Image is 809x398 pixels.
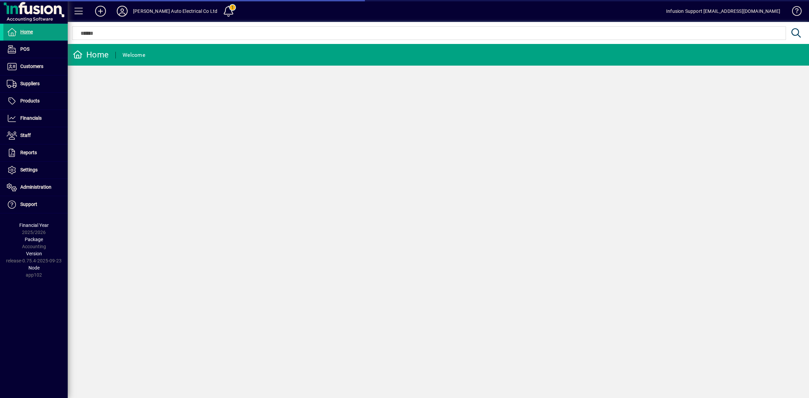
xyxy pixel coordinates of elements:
[20,98,40,103] span: Products
[26,251,42,256] span: Version
[3,58,68,75] a: Customers
[25,237,43,242] span: Package
[3,75,68,92] a: Suppliers
[3,41,68,58] a: POS
[666,6,780,17] div: Infusion Support [EMAIL_ADDRESS][DOMAIN_NAME]
[3,110,68,127] a: Financials
[20,184,51,190] span: Administration
[73,49,109,60] div: Home
[19,223,49,228] span: Financial Year
[123,50,145,61] div: Welcome
[111,5,133,17] button: Profile
[3,93,68,110] a: Products
[20,29,33,34] span: Home
[20,133,31,138] span: Staff
[787,1,801,23] a: Knowledge Base
[20,202,37,207] span: Support
[90,5,111,17] button: Add
[133,6,217,17] div: [PERSON_NAME] Auto Electrical Co Ltd
[20,64,43,69] span: Customers
[3,127,68,144] a: Staff
[20,46,29,52] span: POS
[3,196,68,213] a: Support
[20,81,40,86] span: Suppliers
[3,144,68,161] a: Reports
[3,162,68,179] a: Settings
[20,167,38,172] span: Settings
[20,115,42,121] span: Financials
[20,150,37,155] span: Reports
[28,265,40,271] span: Node
[3,179,68,196] a: Administration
